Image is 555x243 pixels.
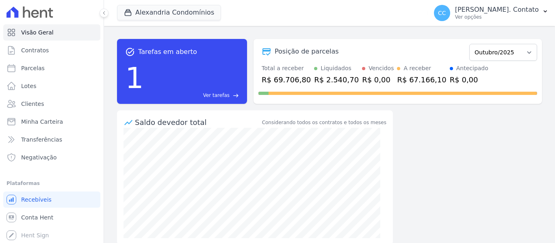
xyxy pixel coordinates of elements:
[456,64,488,73] div: Antecipado
[3,24,100,41] a: Visão Geral
[3,96,100,112] a: Clientes
[3,114,100,130] a: Minha Carteira
[403,64,431,73] div: A receber
[3,60,100,76] a: Parcelas
[147,92,239,99] a: Ver tarefas east
[450,74,488,85] div: R$ 0,00
[21,118,63,126] span: Minha Carteira
[3,131,100,148] a: Transferências
[275,47,339,56] div: Posição de parcelas
[262,64,311,73] div: Total a receber
[21,135,62,144] span: Transferências
[203,92,230,99] span: Ver tarefas
[125,57,144,99] div: 1
[369,64,394,73] div: Vencidos
[138,47,197,57] span: Tarefas em aberto
[21,153,57,161] span: Negativação
[135,117,260,128] div: Saldo devedor total
[21,213,53,221] span: Conta Hent
[7,178,97,188] div: Plataformas
[314,74,359,85] div: R$ 2.540,70
[117,5,221,20] button: Alexandria Condomínios
[233,92,239,99] span: east
[3,78,100,94] a: Lotes
[262,119,386,126] div: Considerando todos os contratos e todos os meses
[3,42,100,58] a: Contratos
[321,64,351,73] div: Liquidados
[21,196,52,204] span: Recebíveis
[125,47,135,57] span: task_alt
[427,2,555,24] button: CC [PERSON_NAME]. Contato Ver opções
[21,100,44,108] span: Clientes
[362,74,394,85] div: R$ 0,00
[455,14,539,20] p: Ver opções
[455,6,539,14] p: [PERSON_NAME]. Contato
[21,28,54,37] span: Visão Geral
[397,74,446,85] div: R$ 67.166,10
[21,46,49,54] span: Contratos
[3,209,100,226] a: Conta Hent
[21,64,45,72] span: Parcelas
[262,74,311,85] div: R$ 69.706,80
[21,82,37,90] span: Lotes
[3,149,100,166] a: Negativação
[438,10,446,16] span: CC
[3,191,100,208] a: Recebíveis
